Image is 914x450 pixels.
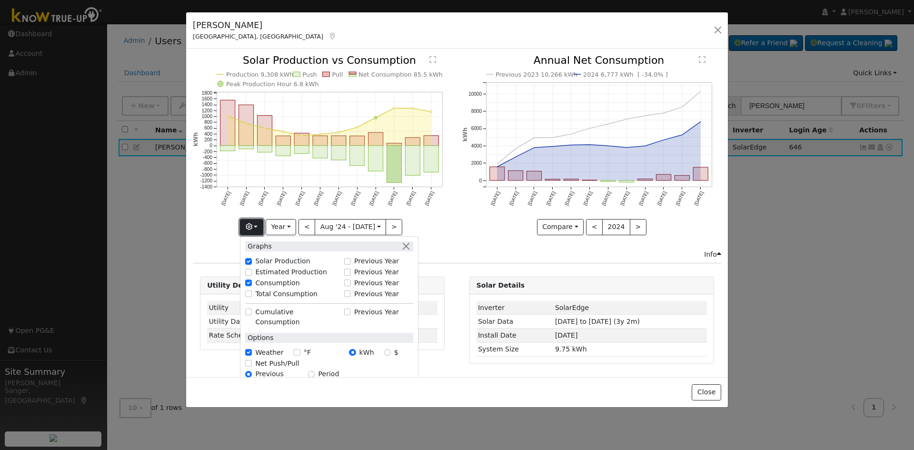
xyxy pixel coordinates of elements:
input: Previous Year [344,280,351,286]
text: [DATE] [582,190,593,206]
label: Previous Year [354,267,399,277]
rect: onclick="" [313,136,328,146]
text: 600 [204,126,212,131]
circle: onclick="" [282,131,284,133]
button: 2024 [602,219,630,235]
label: Estimated Production [255,267,327,277]
rect: onclick="" [406,146,420,176]
rect: onclick="" [350,146,365,166]
text: 0 [210,143,213,149]
text: [DATE] [239,190,250,206]
circle: onclick="" [412,108,414,110]
text: 200 [204,138,212,143]
text: 1200 [202,108,213,113]
text: -1200 [200,179,213,184]
strong: Utility Details [207,281,259,289]
input: Previous Year [344,269,351,275]
rect: onclick="" [276,146,291,156]
circle: onclick="" [495,165,499,169]
td: Utility Data [207,315,290,329]
circle: onclick="" [662,138,666,142]
input: kWh [349,349,356,356]
text: [DATE] [276,190,287,206]
circle: onclick="" [227,115,228,117]
text: [DATE] [368,190,379,206]
rect: onclick="" [387,146,402,183]
text: [DATE] [693,190,704,206]
td: Utility [207,301,290,315]
button: < [586,219,603,235]
label: $ [394,348,398,358]
text: Peak Production Hour 6.8 kWh [226,80,319,88]
text: 1600 [202,96,213,101]
button: Aug '24 - [DATE] [315,219,386,235]
label: Consumption [255,278,299,288]
input: Consumption [245,280,252,286]
text: kWh [192,132,199,147]
input: $ [384,349,391,356]
rect: onclick="" [406,138,420,146]
text: 800 [204,120,212,125]
circle: onclick="" [680,105,684,109]
button: Close [692,384,721,400]
input: Estimated Production [245,269,252,275]
label: °F [304,348,311,358]
text: -400 [203,155,212,160]
rect: onclick="" [564,180,578,181]
rect: onclick="" [368,146,383,171]
text: [DATE] [564,190,575,206]
circle: onclick="" [430,111,432,113]
text: [DATE] [601,190,612,206]
text: 400 [204,131,212,137]
text: Solar Production vs Consumption [243,54,416,66]
circle: onclick="" [606,144,610,148]
text: [DATE] [656,190,667,206]
text: 6000 [471,126,482,131]
label: Cumulative Consumption [255,307,339,327]
input: °F [294,349,300,356]
rect: onclick="" [656,175,671,181]
text: [DATE] [387,190,398,206]
text: -1400 [200,184,213,190]
span: 9.75 kWh [555,345,587,353]
text: [DATE] [220,190,231,206]
circle: onclick="" [643,114,647,118]
circle: onclick="" [338,131,340,133]
rect: onclick="" [508,171,523,181]
circle: onclick="" [699,90,703,93]
label: Weather [255,348,283,358]
circle: onclick="" [495,162,499,166]
button: > [630,219,646,235]
rect: onclick="" [637,179,652,180]
rect: onclick="" [368,133,383,146]
rect: onclick="" [313,146,328,158]
text: [DATE] [406,190,417,206]
circle: onclick="" [551,136,555,140]
rect: onclick="" [239,105,254,146]
circle: onclick="" [301,135,303,137]
text: [DATE] [508,190,519,206]
circle: onclick="" [514,147,517,151]
input: Period [308,371,315,378]
rect: onclick="" [387,143,402,146]
button: Compare [537,219,584,235]
td: System Size [477,342,554,356]
input: Previous Year [344,309,351,315]
button: Year [266,219,296,235]
label: Previous Year [354,256,399,266]
rect: onclick="" [489,167,504,181]
input: Weather [245,349,252,356]
text: [DATE] [490,190,501,206]
td: Inverter [477,301,554,315]
text: 1800 [202,90,213,96]
rect: onclick="" [220,146,235,151]
rect: onclick="" [258,146,272,152]
rect: onclick="" [693,168,708,181]
rect: onclick="" [220,100,235,146]
input: Previous Year [344,290,351,297]
circle: onclick="" [514,155,517,159]
text:  [699,56,705,63]
text: [DATE] [258,190,268,206]
rect: onclick="" [582,180,597,181]
rect: onclick="" [350,136,365,146]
